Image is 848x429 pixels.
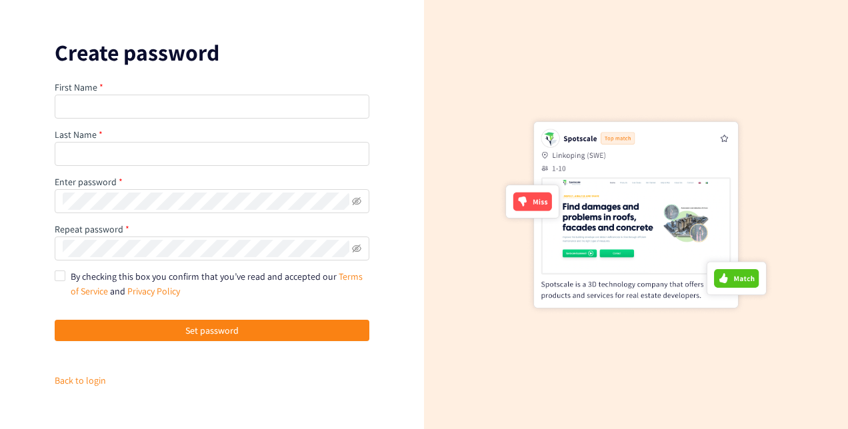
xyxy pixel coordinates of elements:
label: Repeat password [55,223,129,235]
a: Terms of Service [71,270,363,297]
label: First Name [55,81,103,93]
span: By checking this box you confirm that you’ve read and accepted our and [71,270,363,297]
label: Enter password [55,176,123,188]
a: Back to login [55,374,106,386]
a: Privacy Policy [127,285,180,297]
span: Set password [185,323,239,338]
button: Set password [55,320,369,341]
label: Last Name [55,129,103,141]
p: Create password [55,42,369,63]
span: eye-invisible [352,244,361,253]
span: eye-invisible [352,197,361,206]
